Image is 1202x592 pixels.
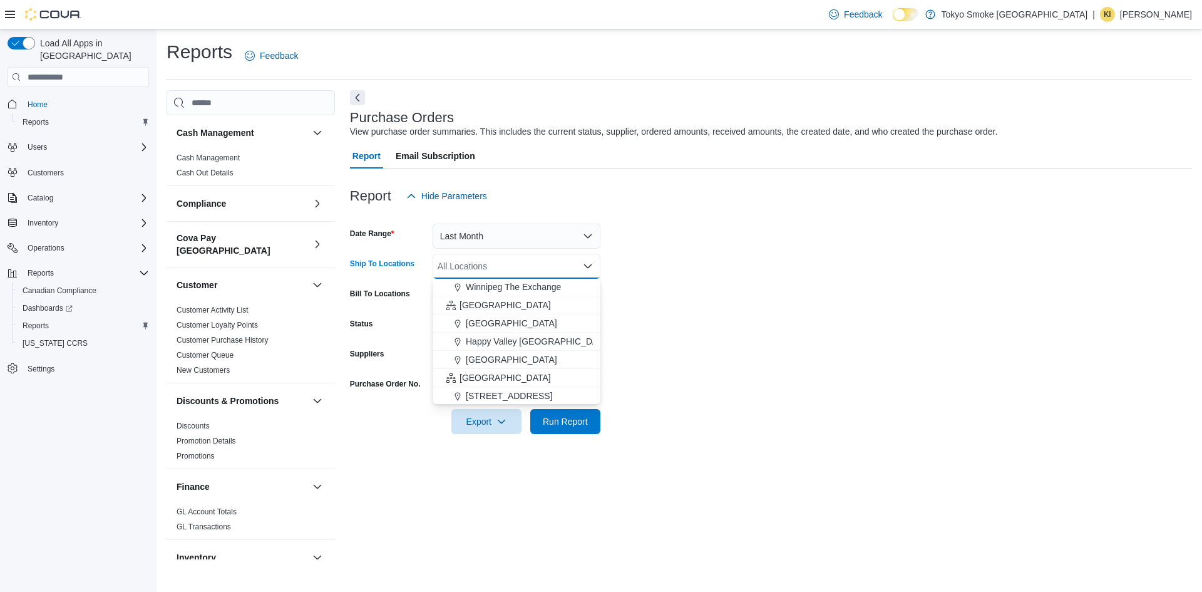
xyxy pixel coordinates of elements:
span: Reports [23,266,149,281]
button: Compliance [310,196,325,211]
button: [US_STATE] CCRS [13,335,154,352]
button: Catalog [23,190,58,205]
a: Customer Queue [177,351,234,360]
span: Settings [23,361,149,376]
button: Operations [3,239,154,257]
a: Promotion Details [177,437,236,445]
button: Finance [177,480,307,493]
span: Washington CCRS [18,336,149,351]
input: Dark Mode [893,8,919,21]
button: Canadian Compliance [13,282,154,299]
label: Date Range [350,229,394,239]
span: Operations [23,241,149,256]
div: Finance [167,504,335,539]
span: Canadian Compliance [23,286,96,296]
button: Operations [23,241,69,256]
div: Kristina Ivsic [1100,7,1115,22]
button: Users [23,140,52,155]
a: Feedback [240,43,303,68]
label: Bill To Locations [350,289,410,299]
button: Cova Pay [GEOGRAPHIC_DATA] [177,232,307,257]
button: Settings [3,360,154,378]
button: Close list of options [583,261,593,271]
div: Discounts & Promotions [167,418,335,469]
span: Cash Out Details [177,168,234,178]
label: Ship To Locations [350,259,414,269]
button: Reports [13,317,154,335]
span: Hide Parameters [421,190,487,202]
button: Customer [177,279,307,291]
button: Catalog [3,189,154,207]
a: Feedback [824,2,887,27]
button: Discounts & Promotions [177,395,307,407]
span: Run Report [543,415,588,428]
span: Users [23,140,149,155]
span: Reports [18,115,149,130]
span: KI [1104,7,1111,22]
span: Settings [28,364,54,374]
button: Home [3,95,154,113]
span: Users [28,142,47,152]
button: Inventory [177,551,307,564]
a: Cash Management [177,153,240,162]
a: Home [23,97,53,112]
label: Purchase Order No. [350,379,421,389]
span: Feedback [260,49,298,62]
a: Customer Purchase History [177,336,269,345]
a: Reports [18,115,54,130]
a: Promotions [177,452,215,460]
span: Promotion Details [177,436,236,446]
span: Feedback [844,8,882,21]
span: Customer Purchase History [177,335,269,345]
span: Discounts [177,421,210,431]
a: Cash Out Details [177,169,234,177]
span: Customers [23,165,149,180]
a: Dashboards [13,299,154,317]
span: Customers [28,168,64,178]
div: Customer [167,303,335,383]
h3: Finance [177,480,210,493]
span: Report [352,143,381,169]
label: Status [350,319,373,329]
button: Cash Management [177,127,307,139]
h1: Reports [167,39,232,65]
p: [PERSON_NAME] [1120,7,1192,22]
span: Dark Mode [893,21,893,22]
p: Tokyo Smoke [GEOGRAPHIC_DATA] [942,7,1088,22]
span: GL Account Totals [177,507,237,517]
button: Discounts & Promotions [310,393,325,408]
span: Operations [28,243,64,253]
nav: Complex example [8,90,149,410]
span: GL Transactions [177,522,231,532]
button: Export [451,409,521,434]
a: GL Transactions [177,522,231,531]
span: Reports [28,268,54,278]
span: Dashboards [18,301,149,316]
img: Cova [25,8,81,21]
span: Home [23,96,149,112]
button: Next [350,90,365,105]
button: Reports [23,266,59,281]
h3: Compliance [177,197,226,210]
button: Cova Pay [GEOGRAPHIC_DATA] [310,237,325,252]
a: Canadian Compliance [18,283,101,298]
button: Inventory [3,214,154,232]
a: Settings [23,361,59,376]
span: Inventory [28,218,58,228]
span: Export [459,409,514,434]
span: Customer Loyalty Points [177,320,258,330]
p: | [1092,7,1095,22]
span: Customer Queue [177,350,234,360]
span: Catalog [23,190,149,205]
a: Dashboards [18,301,78,316]
h3: Report [350,189,391,204]
a: Customer Activity List [177,306,249,314]
span: Canadian Compliance [18,283,149,298]
div: View purchase order summaries. This includes the current status, supplier, ordered amounts, recei... [350,125,998,138]
a: Customers [23,165,69,180]
span: [US_STATE] CCRS [23,338,88,348]
a: New Customers [177,366,230,375]
button: Reports [13,113,154,131]
div: Cash Management [167,150,335,185]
